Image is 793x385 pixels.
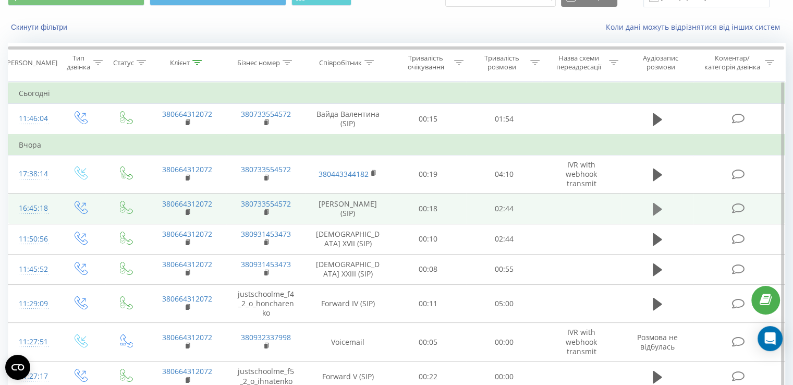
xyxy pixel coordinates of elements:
a: 380664312072 [162,294,212,304]
td: justschoolme_f4_2_o_honcharenko [226,284,305,323]
a: Коли дані можуть відрізнятися вiд інших систем [606,22,785,32]
td: 00:15 [391,104,466,135]
td: [DEMOGRAPHIC_DATA] XXIII (SIP) [306,254,391,284]
td: IVR with webhook transmit [542,155,620,194]
a: 380733554572 [241,199,291,209]
td: Вайда Валентина (SIP) [306,104,391,135]
button: Open CMP widget [5,355,30,380]
a: 380931453473 [241,229,291,239]
div: 11:45:52 [19,259,46,280]
a: 380733554572 [241,109,291,119]
a: 380931453473 [241,259,291,269]
td: [DEMOGRAPHIC_DATA] XVII (SIP) [306,224,391,254]
td: 00:10 [391,224,466,254]
td: 00:05 [391,323,466,362]
a: 380664312072 [162,199,212,209]
div: Тип дзвінка [66,54,90,71]
td: 00:55 [466,254,542,284]
div: Аудіозапис розмови [630,54,691,71]
td: 04:10 [466,155,542,194]
td: IVR with webhook transmit [542,323,620,362]
div: Статус [113,58,134,67]
div: 16:45:18 [19,198,46,219]
a: 380664312072 [162,332,212,342]
td: 05:00 [466,284,542,323]
td: 00:08 [391,254,466,284]
div: Назва схеми переадресації [552,54,606,71]
td: Сьогодні [8,83,785,104]
div: Клієнт [170,58,190,67]
div: 11:27:51 [19,332,46,352]
a: 380733554572 [241,164,291,174]
div: Тривалість розмови [475,54,528,71]
div: Тривалість очікування [400,54,452,71]
a: 380664312072 [162,164,212,174]
a: 380664312072 [162,109,212,119]
td: [PERSON_NAME] (SIP) [306,194,391,224]
div: 11:50:56 [19,229,46,249]
td: 02:44 [466,224,542,254]
td: 01:54 [466,104,542,135]
div: Бізнес номер [237,58,280,67]
a: 380664312072 [162,229,212,239]
td: Вчора [8,135,785,155]
div: Співробітник [319,58,362,67]
a: 380664312072 [162,259,212,269]
td: Voicemail [306,323,391,362]
button: Скинути фільтри [8,22,72,32]
div: Open Intercom Messenger [758,326,783,351]
div: Коментар/категорія дзвінка [701,54,762,71]
div: [PERSON_NAME] [5,58,57,67]
a: 380443344182 [319,169,369,179]
a: 380932337998 [241,332,291,342]
a: 380664312072 [162,366,212,376]
td: 00:19 [391,155,466,194]
td: Forward IV (SIP) [306,284,391,323]
td: 02:44 [466,194,542,224]
span: Розмова не відбулась [637,332,678,352]
td: 00:11 [391,284,466,323]
div: 11:29:09 [19,294,46,314]
td: 00:18 [391,194,466,224]
td: 00:00 [466,323,542,362]
div: 17:38:14 [19,164,46,184]
div: 11:46:04 [19,109,46,129]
